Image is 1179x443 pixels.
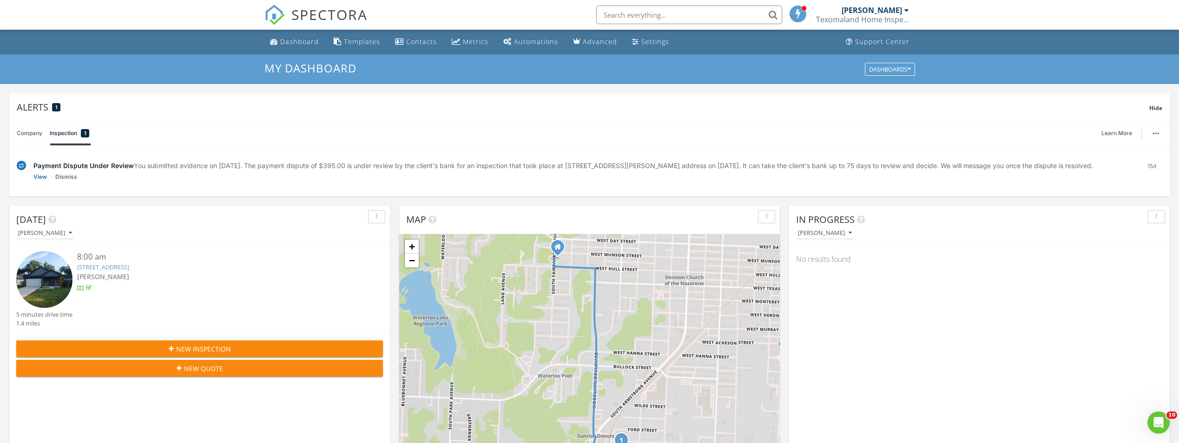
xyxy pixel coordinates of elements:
a: 8:00 am [STREET_ADDRESS] [PERSON_NAME] 5 minutes drive time 1.4 miles [16,251,383,328]
div: 900 S. Fairbanks Ave., Denison Texas 75020 [558,247,563,252]
div: No results found [789,247,1170,272]
div: Texomaland Home Inspections License # 7358 [816,15,909,24]
a: Learn More [1101,129,1138,138]
span: My Dashboard [264,60,356,76]
a: Templates [330,33,384,51]
input: Search everything... [596,6,782,24]
a: Support Center [842,33,913,51]
span: 10 [1166,411,1177,419]
img: 9371774%2Fcover_photos%2FedqVDtZfcO6YmKSNfuLa%2Fsmall.jpg [16,251,72,307]
a: Automations (Basic) [500,33,562,51]
span: SPECTORA [291,5,368,24]
div: [PERSON_NAME] [798,230,852,236]
button: Dashboards [865,63,915,76]
div: Dashboard [280,37,319,46]
a: Dashboard [266,33,323,51]
span: [DATE] [16,213,46,226]
span: Map [406,213,426,226]
a: Dismiss [55,172,77,182]
div: 1.4 miles [16,319,72,328]
span: New Inspection [176,344,231,354]
img: under-review-2fe708636b114a7f4b8d.svg [17,161,26,170]
span: Hide [1149,104,1162,112]
a: Advanced [569,33,621,51]
a: Inspection [50,121,89,145]
div: Advanced [583,37,617,46]
span: [PERSON_NAME] [77,272,129,281]
iframe: Intercom live chat [1147,411,1170,434]
div: Automations [514,37,558,46]
button: New Quote [16,360,383,377]
div: Templates [344,37,380,46]
span: 1 [84,129,86,138]
a: Zoom out [405,254,419,267]
span: New Quote [184,364,223,373]
button: [PERSON_NAME] [796,227,854,240]
img: The Best Home Inspection Software - Spectora [264,5,285,25]
div: [PERSON_NAME] [842,6,902,15]
div: 5 minutes drive time [16,310,72,319]
a: View [33,172,47,182]
a: Metrics [448,33,492,51]
div: Metrics [463,37,488,46]
div: Settings [641,37,669,46]
a: Contacts [391,33,441,51]
div: 8:00 am [77,251,352,263]
div: [PERSON_NAME] [18,230,72,236]
div: 15d [1141,161,1162,182]
a: SPECTORA [264,13,368,32]
button: New Inspection [16,340,383,357]
a: Company [17,121,42,145]
a: Zoom in [405,240,419,254]
a: Settings [628,33,673,51]
span: In Progress [796,213,855,226]
div: You submitted evidence on [DATE]. The payment dispute of $395.00 is under review by the client's ... [33,161,1134,170]
div: Dashboards [869,66,911,72]
a: [STREET_ADDRESS] [77,263,129,271]
span: Payment Dispute Under Review [33,162,134,169]
div: Contacts [406,37,437,46]
span: 1 [55,104,58,111]
div: Support Center [855,37,909,46]
button: [PERSON_NAME] [16,227,74,240]
div: Alerts [17,101,1149,113]
img: ellipsis-632cfdd7c38ec3a7d453.svg [1153,132,1159,134]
